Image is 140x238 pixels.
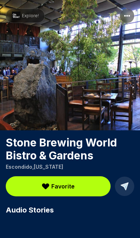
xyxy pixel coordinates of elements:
[120,9,134,23] button: More options
[6,205,54,215] span: Audio Stories
[22,13,39,19] span: Explore!
[51,182,75,191] span: Favorite
[6,136,134,162] h1: Stone Brewing World Bistro & Gardens
[6,9,45,23] button: Go to homepage
[6,176,111,196] button: Favorite
[12,11,20,20] img: ohWow Logo
[6,163,134,171] p: Escondido , [US_STATE]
